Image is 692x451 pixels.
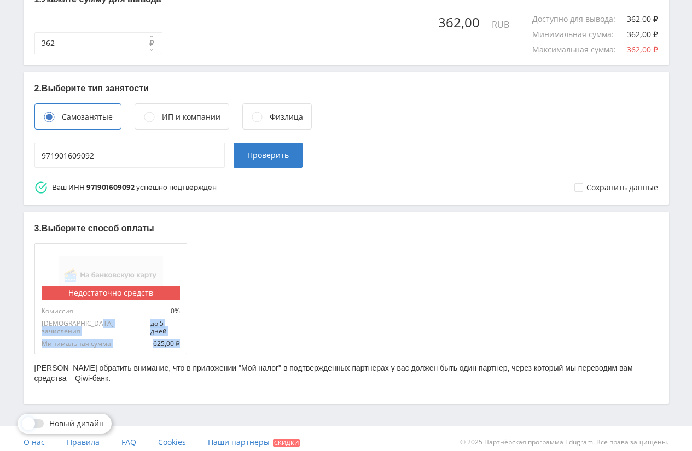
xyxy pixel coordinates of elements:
div: Физлица [270,111,303,123]
span: 0% [168,307,180,315]
div: Ваш ИНН успешно подтвержден [52,184,217,191]
span: [DEMOGRAPHIC_DATA] зачисления [42,320,149,335]
span: Комиссия [42,307,75,315]
p: 3. Выберите способ оплаты [34,222,658,235]
span: Правила [67,437,100,447]
div: ИП и компании [162,111,220,123]
div: 362,00 ₽ [627,15,658,24]
p: 2. Выберите тип занятости [34,83,658,95]
span: Новый дизайн [49,419,104,428]
span: Минимальная сумма [42,340,113,348]
img: На банковскую карту самозанятого [59,256,163,294]
span: О нас [24,437,45,447]
div: Сохранить данные [586,183,658,192]
div: Минимальная сумма : [532,30,625,39]
span: до 5 дней [148,320,179,335]
div: Самозанятые [62,111,113,123]
div: Доступно для вывода : [532,15,626,24]
input: Введите ваш ИНН [34,143,225,168]
div: RUB [491,20,510,30]
div: 362,00 [437,15,491,30]
strong: 971901609092 [85,183,136,191]
span: Cookies [158,437,186,447]
span: FAQ [121,437,136,447]
span: Скидки [273,439,300,447]
span: Проверить [247,151,289,160]
p: [PERSON_NAME] обратить внимание, что в приложении "Мой налог" в подтвержденных партнерах у вас до... [34,363,658,384]
div: Максимальная сумма : [532,45,627,54]
span: Наши партнеры [208,437,270,447]
div: 362,00 ₽ [627,30,658,39]
span: 625,00 ₽ [151,340,180,348]
button: ₽ [141,32,162,54]
div: Недостаточно средств [42,286,180,300]
button: Проверить [234,143,303,168]
span: 362,00 ₽ [627,44,658,55]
